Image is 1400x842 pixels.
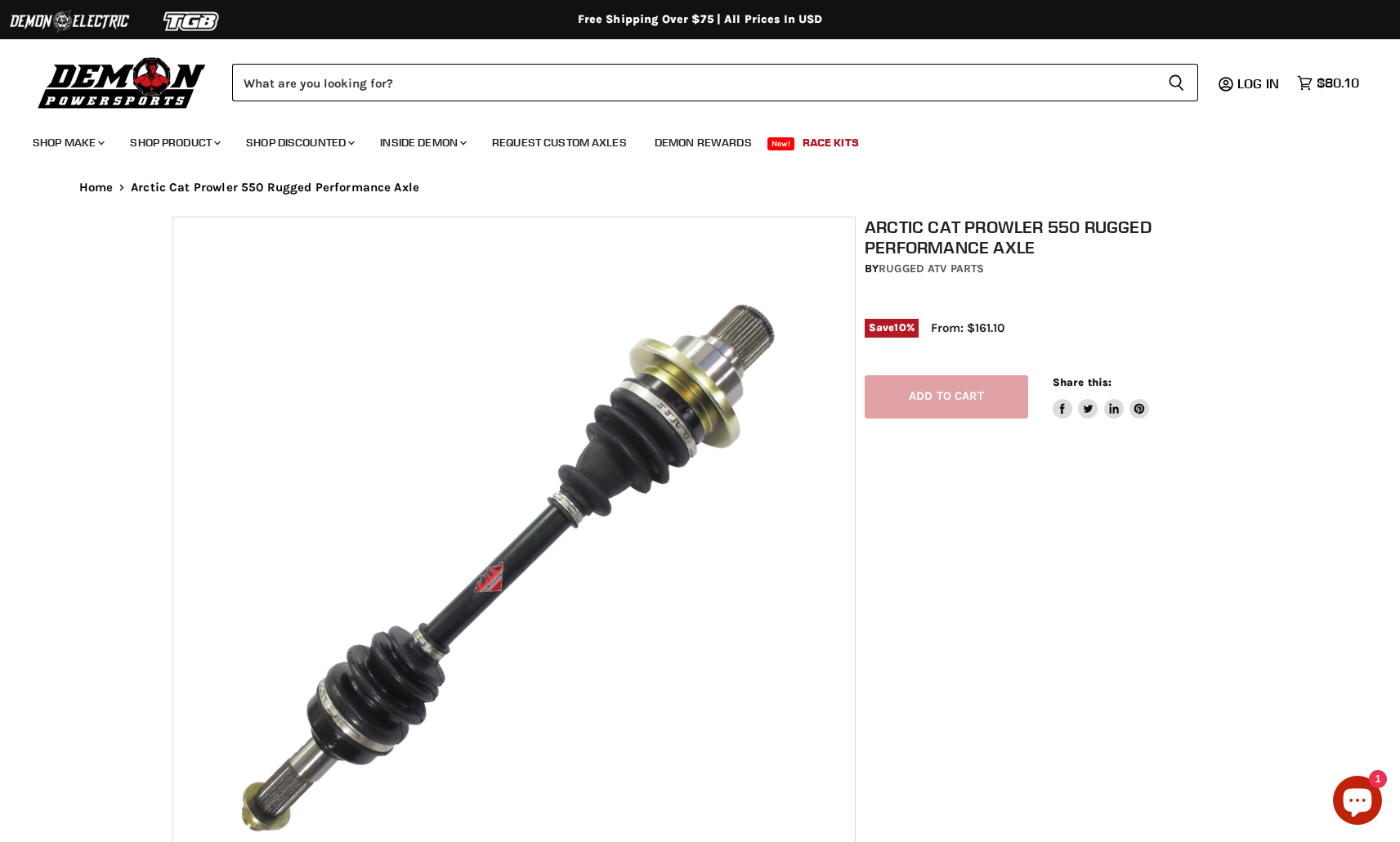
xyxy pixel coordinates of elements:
span: Save % [865,319,919,337]
a: Home [79,181,114,195]
a: Inside Demon [368,126,476,159]
nav: Breadcrumbs [47,181,1354,195]
aside: Share this: [1053,375,1150,419]
span: Log in [1237,75,1279,92]
button: Search [1155,64,1198,101]
img: TGB Logo 2 [131,6,253,37]
a: Log in [1230,76,1289,91]
span: Share this: [1053,376,1112,388]
a: Shop Discounted [234,126,365,159]
span: 10 [894,321,906,334]
span: New! [767,137,795,150]
inbox-online-store-chat: Shopify online store chat [1328,776,1387,829]
h1: Arctic Cat Prowler 550 Rugged Performance Axle [865,217,1237,258]
span: $80.10 [1317,75,1359,91]
a: Shop Product [118,126,230,159]
div: by [865,260,1237,278]
span: Arctic Cat Prowler 550 Rugged Performance Axle [131,181,419,195]
img: Demon Electric Logo 2 [8,6,131,37]
input: Search [232,64,1155,101]
img: Demon Powersports [33,53,212,111]
a: Rugged ATV Parts [879,262,984,275]
a: Shop Make [20,126,114,159]
a: $80.10 [1289,71,1367,95]
a: Demon Rewards [642,126,764,159]
ul: Main menu [20,119,1355,159]
a: Request Custom Axles [480,126,639,159]
span: From: $161.10 [931,320,1004,335]
div: Free Shipping Over $75 | All Prices In USD [47,12,1354,27]
form: Product [232,64,1198,101]
a: Race Kits [790,126,871,159]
